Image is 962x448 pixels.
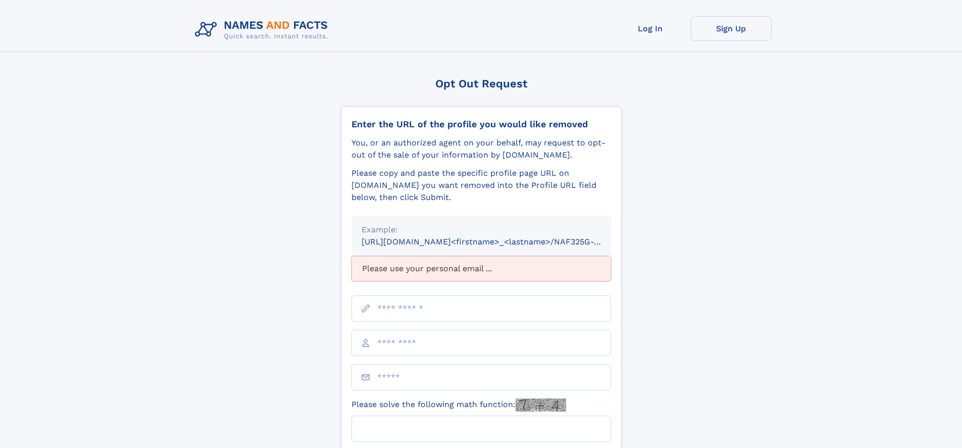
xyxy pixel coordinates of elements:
div: Please copy and paste the specific profile page URL on [DOMAIN_NAME] you want removed into the Pr... [351,167,611,204]
img: Logo Names and Facts [191,16,336,43]
div: Please use your personal email ... [351,256,611,281]
small: [URL][DOMAIN_NAME]<firstname>_<lastname>/NAF325G-xxxxxxxx [362,237,630,246]
a: Sign Up [691,16,772,41]
div: You, or an authorized agent on your behalf, may request to opt-out of the sale of your informatio... [351,137,611,161]
div: Enter the URL of the profile you would like removed [351,119,611,130]
div: Opt Out Request [341,77,622,90]
div: Example: [362,224,601,236]
a: Log In [610,16,691,41]
label: Please solve the following math function: [351,399,566,412]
